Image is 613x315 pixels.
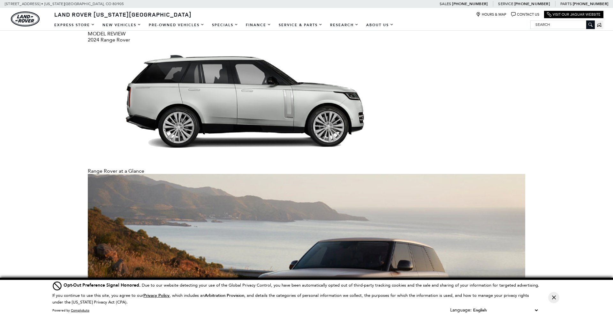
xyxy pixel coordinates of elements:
[11,11,40,26] img: Land Rover
[52,309,89,312] div: Powered by
[476,12,506,17] a: Hours & Map
[450,308,472,312] div: Language:
[50,19,99,31] a: EXPRESS STORE
[5,2,124,6] a: [STREET_ADDRESS] • [US_STATE][GEOGRAPHIC_DATA], CO 80905
[64,282,539,289] div: Due to our website detecting your use of the Global Privacy Control, you have been automatically ...
[145,19,208,31] a: Pre-Owned Vehicles
[498,2,513,6] span: Service
[547,12,601,17] a: Visit Our Jaguar Website
[548,292,559,303] button: Close Button
[71,308,89,312] a: ComplyAuto
[514,1,550,6] a: [PHONE_NUMBER]
[326,19,362,31] a: Research
[11,11,40,26] a: land-rover
[242,19,275,31] a: Finance
[88,168,525,174] div: Range Rover at a Glance
[440,2,451,6] span: Sales
[143,293,170,298] u: Privacy Policy
[54,11,192,18] span: Land Rover [US_STATE][GEOGRAPHIC_DATA]
[573,1,608,6] a: [PHONE_NUMBER]
[560,2,572,6] span: Parts
[88,37,525,43] div: 2024 Range Rover
[362,19,397,31] a: About Us
[88,31,525,37] div: MODEL REVIEW
[205,293,244,298] strong: Arbitration Provision
[52,293,529,304] p: If you continue to use this site, you agree to our , which includes an , and details the categori...
[275,19,326,31] a: Service & Parts
[50,19,397,31] nav: Main Navigation
[64,282,142,288] span: Opt-Out Preference Signal Honored .
[50,11,195,18] a: Land Rover [US_STATE][GEOGRAPHIC_DATA]
[99,19,145,31] a: New Vehicles
[531,21,594,28] input: Search
[511,12,539,17] a: Contact Us
[143,293,170,298] a: Privacy Policy
[208,19,242,31] a: Specials
[452,1,488,6] a: [PHONE_NUMBER]
[472,307,539,314] select: Language Select
[88,43,407,168] img: Range Rover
